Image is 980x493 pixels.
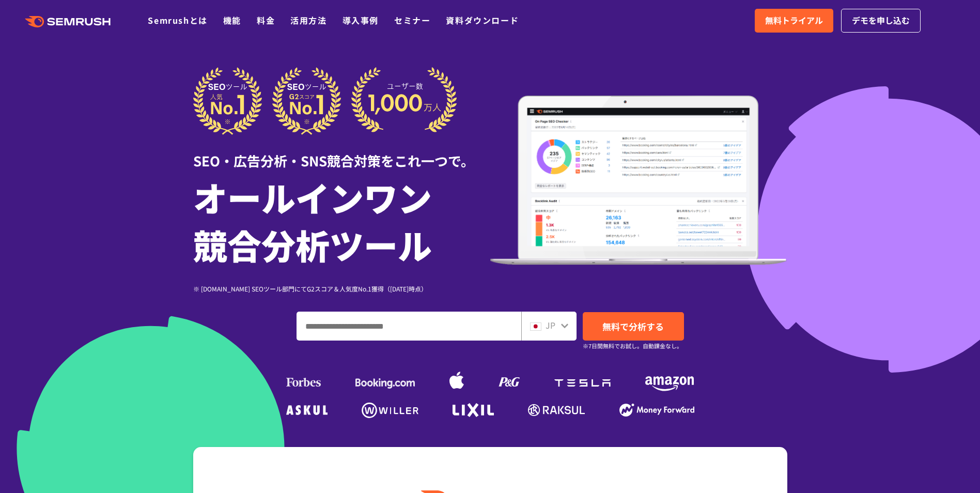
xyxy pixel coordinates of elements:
[583,312,684,341] a: 無料で分析する
[446,14,519,26] a: 資料ダウンロード
[148,14,207,26] a: Semrushとは
[193,173,490,268] h1: オールインワン 競合分析ツール
[765,14,823,27] span: 無料トライアル
[394,14,430,26] a: セミナー
[290,14,326,26] a: 活用方法
[193,284,490,294] div: ※ [DOMAIN_NAME] SEOツール部門にてG2スコア＆人気度No.1獲得（[DATE]時点）
[343,14,379,26] a: 導入事例
[583,341,682,351] small: ※7日間無料でお試し。自動課金なし。
[755,9,833,33] a: 無料トライアル
[841,9,921,33] a: デモを申し込む
[546,319,555,331] span: JP
[257,14,275,26] a: 料金
[602,320,664,333] span: 無料で分析する
[193,135,490,171] div: SEO・広告分析・SNS競合対策をこれ一つで。
[852,14,910,27] span: デモを申し込む
[223,14,241,26] a: 機能
[297,312,521,340] input: ドメイン、キーワードまたはURLを入力してください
